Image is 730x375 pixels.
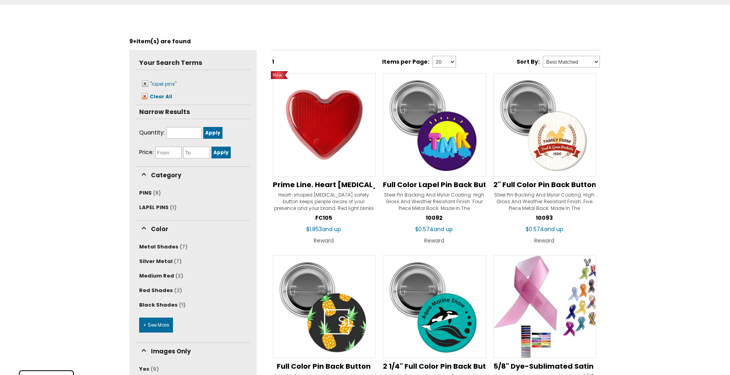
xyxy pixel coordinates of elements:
[517,58,541,66] label: Sort By:
[382,58,431,66] label: Items per Page:
[273,235,375,246] div: Reward
[170,204,177,211] span: (1)
[149,224,170,234] span: Color
[383,361,498,371] span: 2 1/4" Full Color Pin Back Button
[139,92,172,101] a: Clear All
[179,301,186,309] span: (1)
[493,191,596,211] div: Steel Pin Backing And Mylar Coating. High Gloss And Weather Resistant Finish. Five Piece Metal Ba...
[277,361,371,371] span: Full Color Pin Back Button
[180,243,188,250] span: (7)
[434,225,453,233] span: and up
[383,255,486,358] img: 2 1/4" Full Color Pin Back Button
[139,318,173,333] a: + See More
[139,287,182,294] a: Red Shades (2)
[273,362,375,371] a: Full Color Pin Back Button
[139,301,186,309] a: Black Shades (1)
[272,58,274,66] span: 1
[139,171,183,179] a: Category
[582,257,594,268] a: Create Virtual Sample
[544,225,563,233] span: and up
[153,189,161,197] span: (8)
[211,147,231,158] input: Apply
[415,225,453,233] span: $0.574
[493,255,597,358] img: 5/8" Dye-Sublimated Satin Ribbon Pin
[129,37,136,45] span: 9+
[273,73,376,176] img: Prime Line. Heart Flashing Clip On Safety Button.
[139,301,178,309] span: Black Shades
[493,180,596,189] a: 2" Full Color Pin Back Button
[140,79,177,88] a: "lapel pins"
[149,346,192,356] span: Images Only
[315,214,332,222] span: FC105
[139,272,174,279] span: Medium Red
[203,127,222,139] input: Apply
[175,272,183,279] span: (2)
[139,204,169,211] span: LAPEL PINS
[383,362,485,371] a: 2 1/4" Full Color Pin Back Button
[383,180,499,189] span: Full Color Lapel Pin Back Button
[322,225,341,233] span: and up
[383,180,485,189] a: Full Color Lapel Pin Back Button
[149,170,183,180] span: Category
[174,287,182,294] span: (2)
[383,191,485,211] div: Steel Pin Backing And Mylar Coating. High Gloss And Weather Resistant Finish. Four Piece Metal Ba...
[383,73,486,176] img: Full Color Lapel Pin Back Button
[151,365,159,373] span: (9)
[139,365,149,373] span: Yes
[150,81,177,87] span: "lapel pins"
[139,243,178,250] span: Metal Shades
[526,225,563,233] span: $0.574
[426,214,443,222] span: 10092
[139,204,177,211] a: LAPEL PINS (1)
[139,365,159,373] a: Yes (9)
[155,147,182,158] input: From
[129,33,601,50] div: item(s) are found
[273,191,375,211] div: Heart-shaped [MEDICAL_DATA] safety button keeps people aware of your presence and your brand. Red...
[135,105,251,119] h5: Narrow Results
[139,287,173,294] span: Red Shades
[139,347,192,355] a: Images Only
[183,147,210,158] input: To
[493,235,596,246] div: Reward
[493,73,597,176] img: 2" Full Color Pin Back Button
[273,180,375,189] a: Prime Line. Heart [MEDICAL_DATA] Clip On Safety Button.
[135,56,251,70] h5: Your Search Terms
[139,189,161,197] a: PINS (8)
[273,255,376,358] img: Full Color Pin Back Button
[139,272,183,279] a: Medium Red (2)
[139,257,173,265] span: Silver Metal
[150,93,172,100] span: Clear All
[139,148,154,156] span: Price
[493,362,596,371] a: 5/8" Dye-Sublimated Satin Ribbon Pin
[174,257,182,265] span: (7)
[493,361,634,371] span: 5/8" Dye-Sublimated Satin Ribbon Pin
[139,243,188,250] a: Metal Shades (7)
[536,214,553,222] span: 10093
[139,189,152,197] span: PINS
[271,71,289,79] div: New
[139,224,170,233] a: Color
[493,180,596,189] span: 2" Full Color Pin Back Button
[139,257,182,265] a: Silver Metal (7)
[273,180,485,189] span: Prime Line. Heart Flashing Clip On Safety Button.
[383,235,485,246] div: Reward
[306,225,341,233] span: $1.853
[139,129,165,136] span: Quantity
